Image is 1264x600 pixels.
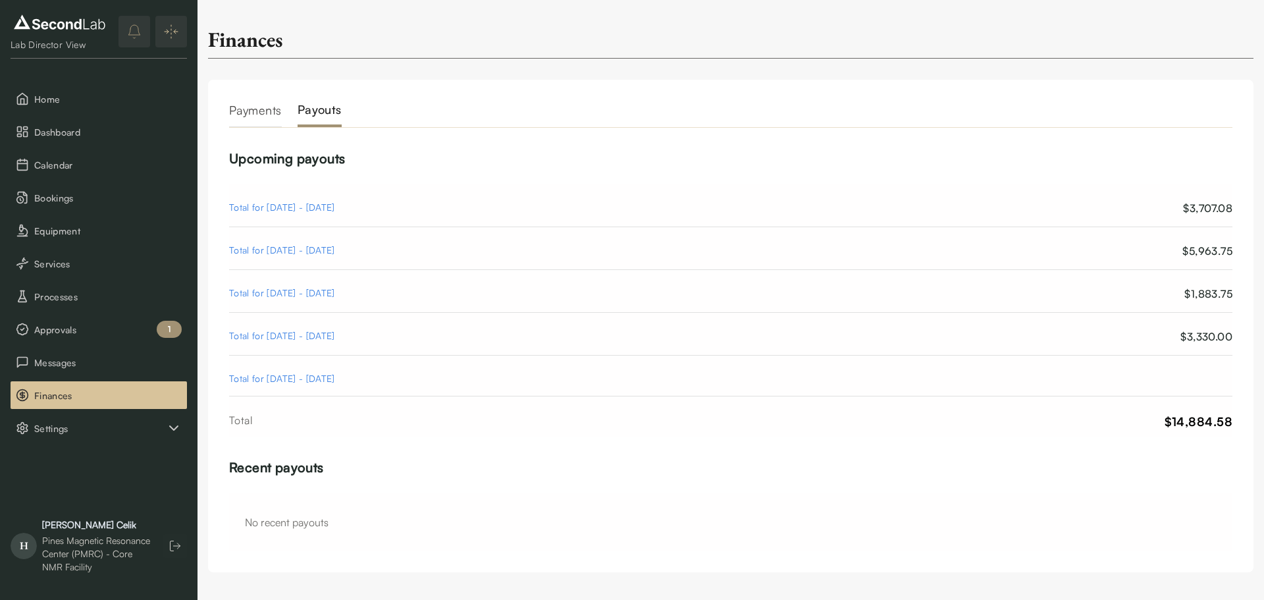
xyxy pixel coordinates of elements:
a: Total for [DATE] - [DATE] [229,356,1232,396]
button: Expand/Collapse sidebar [155,16,187,47]
button: Settings [11,414,187,442]
span: Approvals [34,323,182,337]
button: Finances [11,381,187,409]
div: $14,884.58 [1165,412,1233,431]
button: notifications [118,16,150,47]
span: Home [34,92,182,106]
div: $3,330.00 [1180,329,1232,344]
a: Total for [DATE] - [DATE]$3,707.08 [229,184,1232,227]
button: Equipment [11,217,187,244]
div: Total for [DATE] - [DATE] [229,286,335,302]
span: Bookings [34,191,182,205]
h2: Payments [229,101,282,127]
div: [PERSON_NAME] Celik [42,518,150,532]
div: 1 [157,321,182,338]
a: Total for [DATE] - [DATE]$1,883.75 [229,270,1232,313]
button: Bookings [11,184,187,211]
span: Upcoming payouts [229,150,345,167]
h2: Finances [208,26,283,53]
div: $5,963.75 [1182,243,1232,259]
div: Total for [DATE] - [DATE] [229,243,335,259]
button: Dashboard [11,118,187,146]
button: Services [11,250,187,277]
span: Settings [34,422,166,435]
button: Messages [11,348,187,376]
button: Home [11,85,187,113]
img: logo [11,12,109,33]
div: Settings sub items [11,414,187,442]
div: No recent payouts [245,514,1217,530]
span: Processes [34,290,182,304]
span: Calendar [34,158,182,172]
div: Pines Magnetic Resonance Center (PMRC) - Core NMR Facility [42,534,150,574]
span: Finances [34,389,182,402]
button: Processes [11,283,187,310]
h2: Payouts [298,101,342,127]
button: Calendar [11,151,187,178]
span: Services [34,257,182,271]
span: Equipment [34,224,182,238]
span: Dashboard [34,125,182,139]
div: Total [229,412,253,431]
div: Total for [DATE] - [DATE] [229,329,335,344]
a: Total for [DATE] - [DATE]$5,963.75 [229,227,1232,270]
button: Log out [163,534,187,558]
span: H [11,533,37,559]
button: Approvals [11,315,187,343]
div: $3,707.08 [1183,200,1232,216]
a: Total for [DATE] - [DATE]$3,330.00 [229,313,1232,356]
span: Recent payouts [229,459,324,476]
div: Total for [DATE] - [DATE] [229,371,335,385]
div: $1,883.75 [1184,286,1232,302]
div: Total for [DATE] - [DATE] [229,200,335,216]
span: Messages [34,356,182,369]
div: Lab Director View [11,38,109,51]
